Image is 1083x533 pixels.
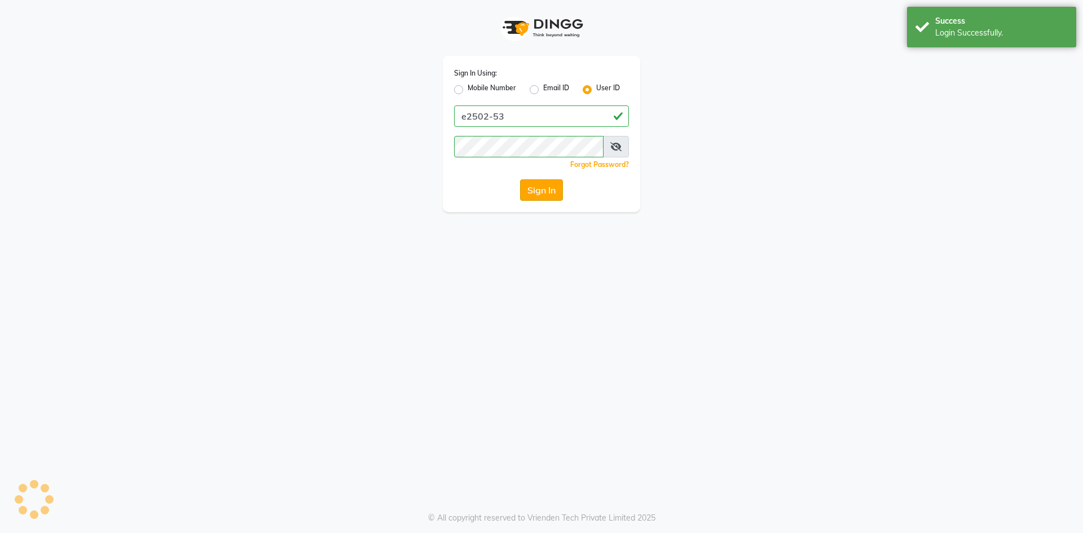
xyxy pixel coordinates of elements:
label: User ID [596,83,620,96]
label: Email ID [543,83,569,96]
label: Sign In Using: [454,68,497,78]
img: logo1.svg [496,11,587,45]
input: Username [454,105,629,127]
div: Login Successfully. [935,27,1068,39]
a: Forgot Password? [570,160,629,169]
button: Sign In [520,179,563,201]
div: Success [935,15,1068,27]
input: Username [454,136,604,157]
label: Mobile Number [468,83,516,96]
